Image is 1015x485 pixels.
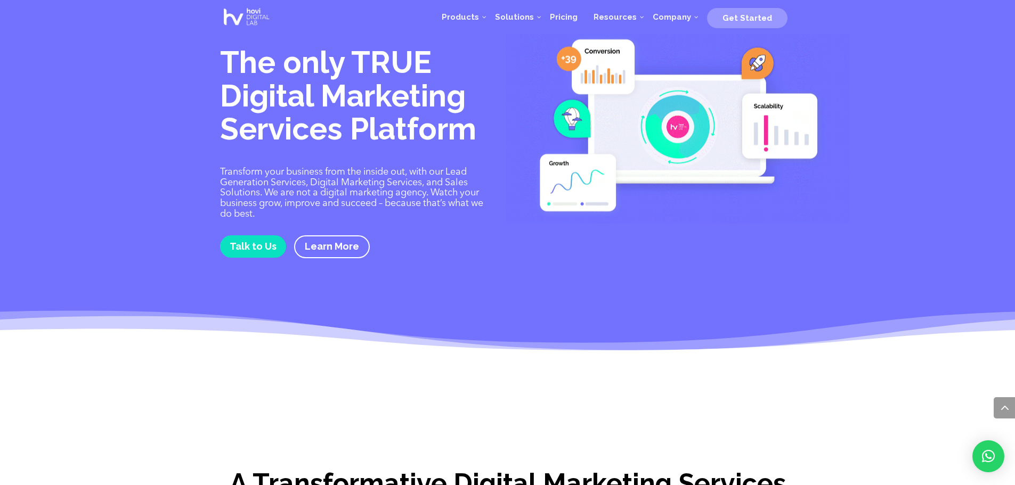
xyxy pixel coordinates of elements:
[507,31,849,224] img: Digital Marketing Services
[495,12,534,22] span: Solutions
[220,235,286,257] a: Talk to Us
[586,1,645,33] a: Resources
[653,12,691,22] span: Company
[294,235,370,258] a: Learn More
[707,9,787,25] a: Get Started
[542,1,586,33] a: Pricing
[487,1,542,33] a: Solutions
[645,1,699,33] a: Company
[442,12,479,22] span: Products
[220,46,492,151] h1: The only TRUE Digital Marketing Services Platform
[594,12,637,22] span: Resources
[550,12,578,22] span: Pricing
[434,1,487,33] a: Products
[220,167,492,220] p: Transform your business from the inside out, with our Lead Generation Services, Digital Marketing...
[722,13,772,23] span: Get Started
